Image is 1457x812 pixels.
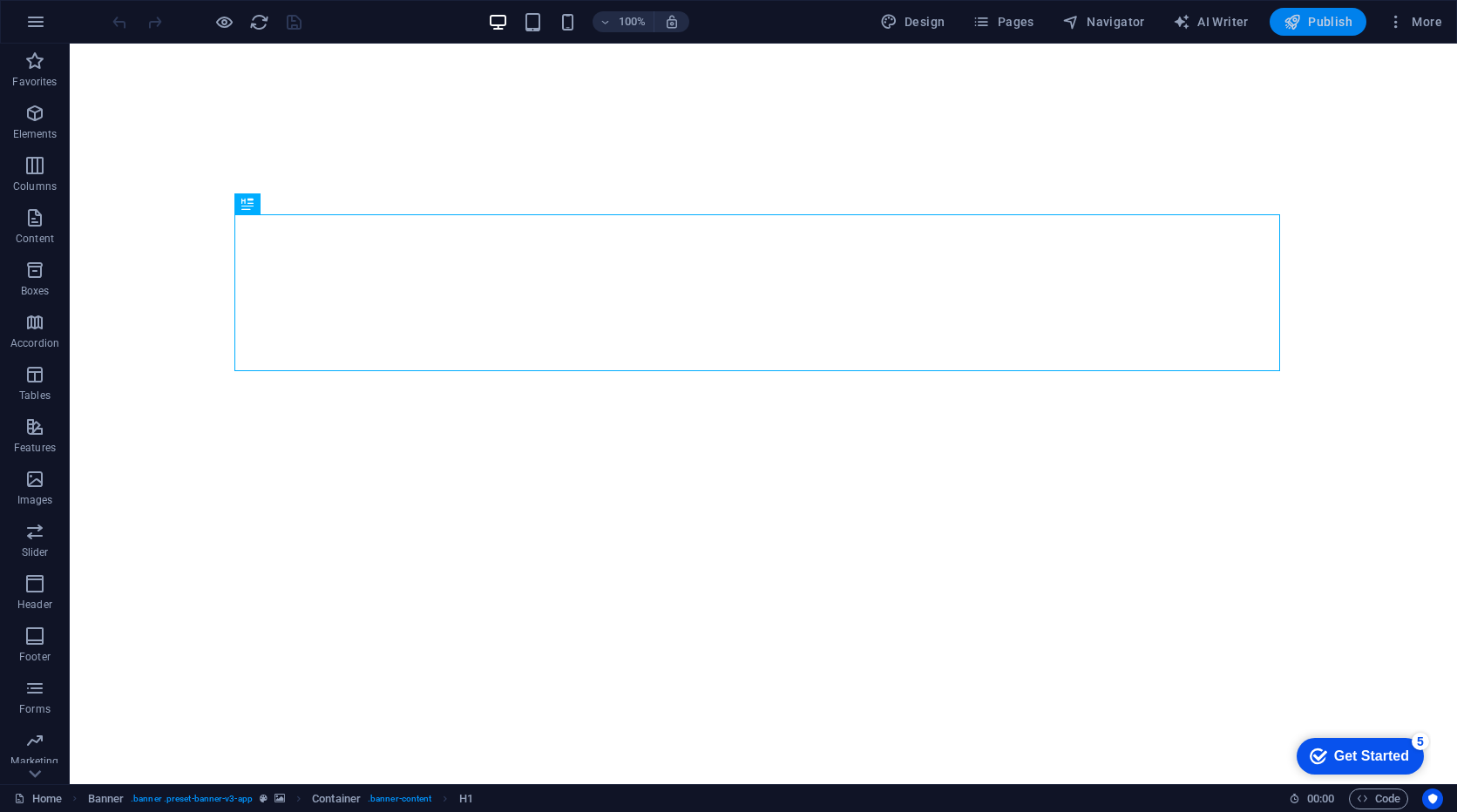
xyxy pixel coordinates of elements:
p: Header [17,598,52,612]
p: Footer [19,650,51,664]
h6: Session time [1289,788,1335,809]
button: 100% [593,11,654,32]
button: Pages [966,8,1040,36]
div: Get Started 5 items remaining, 0% complete [14,9,141,45]
span: Design [880,13,945,30]
h6: 100% [619,11,647,32]
p: Marketing [10,754,58,768]
button: More [1380,8,1449,36]
i: This element is a customizable preset [260,794,268,803]
i: On resize automatically adjust zoom level to fit chosen device. [664,14,680,30]
p: Features [14,441,56,455]
span: Publish [1284,13,1352,30]
button: reload [248,11,269,32]
a: Click to cancel selection. Double-click to open Pages [14,788,62,809]
nav: breadcrumb [88,788,473,809]
p: Content [16,232,54,246]
span: Click to select. Double-click to edit [88,788,125,809]
span: . banner-content [368,788,431,809]
button: Code [1349,788,1408,809]
button: Publish [1270,8,1366,36]
span: 00 00 [1307,788,1334,809]
button: Click here to leave preview mode and continue editing [213,11,234,32]
p: Forms [19,702,51,716]
div: Get Started [51,19,126,35]
span: Click to select. Double-click to edit [459,788,473,809]
span: . banner .preset-banner-v3-app [131,788,253,809]
button: AI Writer [1166,8,1256,36]
div: 5 [129,3,146,21]
p: Slider [22,545,49,559]
div: Design (Ctrl+Alt+Y) [873,8,952,36]
button: Design [873,8,952,36]
span: Code [1357,788,1400,809]
p: Images [17,493,53,507]
button: Navigator [1055,8,1152,36]
span: AI Writer [1173,13,1249,30]
p: Boxes [21,284,50,298]
span: Click to select. Double-click to edit [312,788,361,809]
p: Elements [13,127,58,141]
span: : [1319,792,1322,805]
p: Tables [19,389,51,403]
i: Reload page [249,12,269,32]
p: Columns [13,179,57,193]
span: More [1387,13,1442,30]
p: Accordion [10,336,59,350]
button: Usercentrics [1422,788,1443,809]
p: Favorites [12,75,57,89]
span: Navigator [1062,13,1145,30]
span: Pages [972,13,1033,30]
i: This element contains a background [274,794,285,803]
